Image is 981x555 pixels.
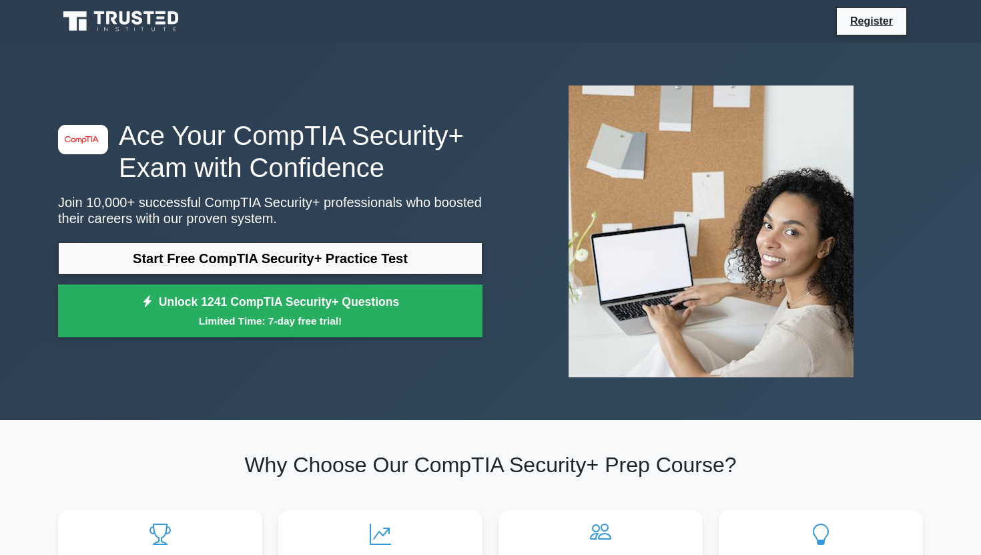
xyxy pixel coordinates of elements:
small: Limited Time: 7-day free trial! [75,313,466,329]
a: Register [842,13,901,29]
a: Start Free CompTIA Security+ Practice Test [58,242,482,274]
h2: Why Choose Our CompTIA Security+ Prep Course? [58,452,923,478]
a: Unlock 1241 CompTIA Security+ QuestionsLimited Time: 7-day free trial! [58,285,482,338]
h1: Ace Your CompTIA Security+ Exam with Confidence [58,120,482,184]
p: Join 10,000+ successful CompTIA Security+ professionals who boosted their careers with our proven... [58,194,482,226]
